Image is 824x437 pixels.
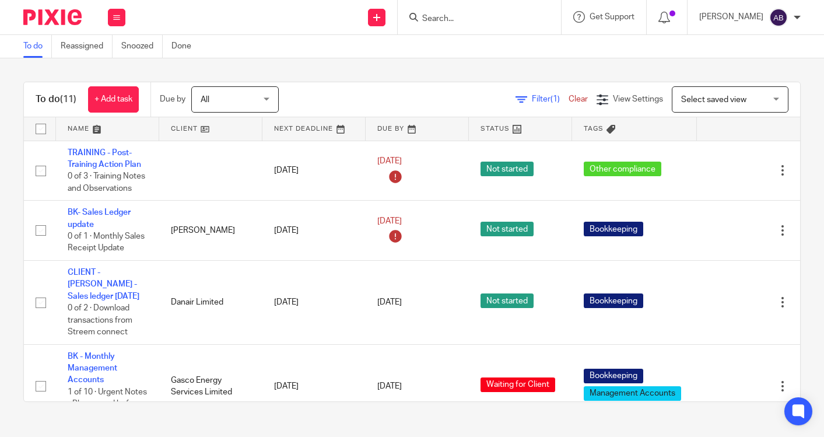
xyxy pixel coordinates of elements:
img: Pixie [23,9,82,25]
a: Done [171,35,200,58]
h1: To do [36,93,76,106]
span: Bookkeeping [584,293,643,308]
td: Danair Limited [159,261,262,345]
td: [DATE] [262,141,366,201]
a: BK - Monthly Management Accounts [68,352,117,384]
span: [DATE] [377,217,402,225]
span: Select saved view [681,96,746,104]
span: [DATE] [377,382,402,390]
span: Not started [481,293,534,308]
span: 0 of 3 · Training Notes and Observations [68,172,145,193]
span: Not started [481,222,534,236]
td: [DATE] [262,344,366,428]
span: All [201,96,209,104]
span: Management Accounts [584,386,681,401]
td: [PERSON_NAME] [159,201,262,261]
a: TRAINING - Post-Training Action Plan [68,149,141,169]
span: [DATE] [377,157,402,165]
span: Other compliance [584,162,661,176]
span: View Settings [613,95,663,103]
img: svg%3E [769,8,788,27]
td: [DATE] [262,201,366,261]
p: Due by [160,93,185,105]
a: Reassigned [61,35,113,58]
span: 0 of 2 · Download transactions from Streem connect [68,304,132,336]
span: 1 of 10 · Urgent Notes - Please read before starting work [68,388,147,420]
span: Tags [584,125,604,132]
span: Not started [481,162,534,176]
span: [DATE] [377,298,402,306]
span: Bookkeeping [584,222,643,236]
a: CLIENT - [PERSON_NAME] - Sales ledger [DATE] [68,268,139,300]
span: 0 of 1 · Monthly Sales Receipt Update [68,232,145,253]
p: [PERSON_NAME] [699,11,763,23]
span: (11) [60,95,76,104]
td: Gasco Energy Services Limited [159,344,262,428]
a: Snoozed [121,35,163,58]
a: + Add task [88,86,139,113]
a: BK- Sales Ledger update [68,208,131,228]
span: (1) [550,95,560,103]
a: Clear [569,95,588,103]
span: Bookkeeping [584,369,643,383]
span: Get Support [590,13,634,21]
span: Filter [532,95,569,103]
td: [DATE] [262,261,366,345]
input: Search [421,14,526,25]
a: To do [23,35,52,58]
span: Waiting for Client [481,377,555,392]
